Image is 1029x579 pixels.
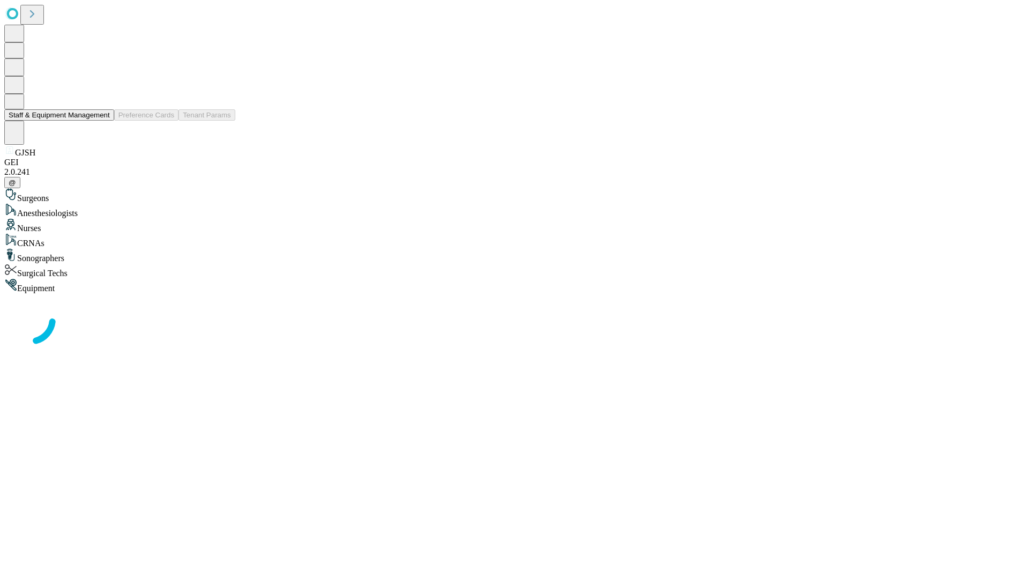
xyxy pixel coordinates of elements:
[4,218,1025,233] div: Nurses
[4,188,1025,203] div: Surgeons
[4,158,1025,167] div: GEI
[4,109,114,121] button: Staff & Equipment Management
[4,248,1025,263] div: Sonographers
[4,203,1025,218] div: Anesthesiologists
[4,233,1025,248] div: CRNAs
[114,109,178,121] button: Preference Cards
[4,278,1025,293] div: Equipment
[4,177,20,188] button: @
[9,179,16,187] span: @
[15,148,35,157] span: GJSH
[178,109,235,121] button: Tenant Params
[4,167,1025,177] div: 2.0.241
[4,263,1025,278] div: Surgical Techs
